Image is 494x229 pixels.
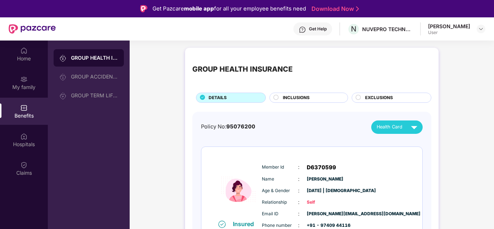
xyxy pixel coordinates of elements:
[377,123,402,131] span: Health Card
[262,211,298,217] span: Email ID
[192,64,293,75] div: GROUP HEALTH INSURANCE
[218,221,226,228] img: svg+xml;base64,PHN2ZyB4bWxucz0iaHR0cDovL3d3dy53My5vcmcvMjAwMC9zdmciIHdpZHRoPSIxNiIgaGVpZ2h0PSIxNi...
[351,25,356,33] span: N
[59,73,67,81] img: svg+xml;base64,PHN2ZyB3aWR0aD0iMjAiIGhlaWdodD0iMjAiIHZpZXdCb3g9IjAgMCAyMCAyMCIgZmlsbD0ibm9uZSIgeG...
[217,159,260,220] img: icon
[307,163,336,172] span: D6370599
[365,94,393,101] span: EXCLUSIONS
[262,187,298,194] span: Age & Gender
[298,163,300,171] span: :
[201,123,255,131] div: Policy No:
[299,26,306,33] img: svg+xml;base64,PHN2ZyBpZD0iSGVscC0zMngzMiIgeG1sbnM9Imh0dHA6Ly93d3cudzMub3JnLzIwMDAvc3ZnIiB3aWR0aD...
[428,23,470,30] div: [PERSON_NAME]
[307,211,343,217] span: [PERSON_NAME][EMAIL_ADDRESS][DOMAIN_NAME]
[152,4,306,13] div: Get Pazcare for all your employee benefits need
[59,92,67,99] img: svg+xml;base64,PHN2ZyB3aWR0aD0iMjAiIGhlaWdodD0iMjAiIHZpZXdCb3g9IjAgMCAyMCAyMCIgZmlsbD0ibm9uZSIgeG...
[298,198,300,206] span: :
[71,54,118,62] div: GROUP HEALTH INSURANCE
[307,199,343,206] span: Self
[298,175,300,183] span: :
[59,55,67,62] img: svg+xml;base64,PHN2ZyB3aWR0aD0iMjAiIGhlaWdodD0iMjAiIHZpZXdCb3g9IjAgMCAyMCAyMCIgZmlsbD0ibm9uZSIgeG...
[428,30,470,35] div: User
[311,5,357,13] a: Download Now
[262,176,298,183] span: Name
[362,26,413,33] div: NUVEPRO TECHNOLOGIES PRIVATE LIMITED
[298,187,300,195] span: :
[226,123,255,130] span: 95076200
[298,210,300,218] span: :
[140,5,147,12] img: Logo
[283,94,310,101] span: INCLUSIONS
[307,187,343,194] span: [DATE] | [DEMOGRAPHIC_DATA]
[262,164,298,171] span: Member Id
[309,26,327,32] div: Get Help
[20,161,28,169] img: svg+xml;base64,PHN2ZyBpZD0iQ2xhaW0iIHhtbG5zPSJodHRwOi8vd3d3LnczLm9yZy8yMDAwL3N2ZyIgd2lkdGg9IjIwIi...
[371,120,423,134] button: Health Card
[184,5,214,12] strong: mobile app
[478,26,484,32] img: svg+xml;base64,PHN2ZyBpZD0iRHJvcGRvd24tMzJ4MzIiIHhtbG5zPSJodHRwOi8vd3d3LnczLm9yZy8yMDAwL3N2ZyIgd2...
[233,220,258,228] div: Insured
[71,74,118,80] div: GROUP ACCIDENTAL INSURANCE
[408,121,420,133] img: svg+xml;base64,PHN2ZyB4bWxucz0iaHR0cDovL3d3dy53My5vcmcvMjAwMC9zdmciIHZpZXdCb3g9IjAgMCAyNCAyNCIgd2...
[307,176,343,183] span: [PERSON_NAME]
[209,94,227,101] span: DETAILS
[262,222,298,229] span: Phone number
[307,222,343,229] span: +91 - 97409 44116
[20,104,28,111] img: svg+xml;base64,PHN2ZyBpZD0iQmVuZWZpdHMiIHhtbG5zPSJodHRwOi8vd3d3LnczLm9yZy8yMDAwL3N2ZyIgd2lkdGg9Ij...
[9,24,56,34] img: New Pazcare Logo
[20,47,28,54] img: svg+xml;base64,PHN2ZyBpZD0iSG9tZSIgeG1sbnM9Imh0dHA6Ly93d3cudzMub3JnLzIwMDAvc3ZnIiB3aWR0aD0iMjAiIG...
[356,5,359,13] img: Stroke
[20,133,28,140] img: svg+xml;base64,PHN2ZyBpZD0iSG9zcGl0YWxzIiB4bWxucz0iaHR0cDovL3d3dy53My5vcmcvMjAwMC9zdmciIHdpZHRoPS...
[71,93,118,98] div: GROUP TERM LIFE INSURANCE
[262,199,298,206] span: Relationship
[20,76,28,83] img: svg+xml;base64,PHN2ZyB3aWR0aD0iMjAiIGhlaWdodD0iMjAiIHZpZXdCb3g9IjAgMCAyMCAyMCIgZmlsbD0ibm9uZSIgeG...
